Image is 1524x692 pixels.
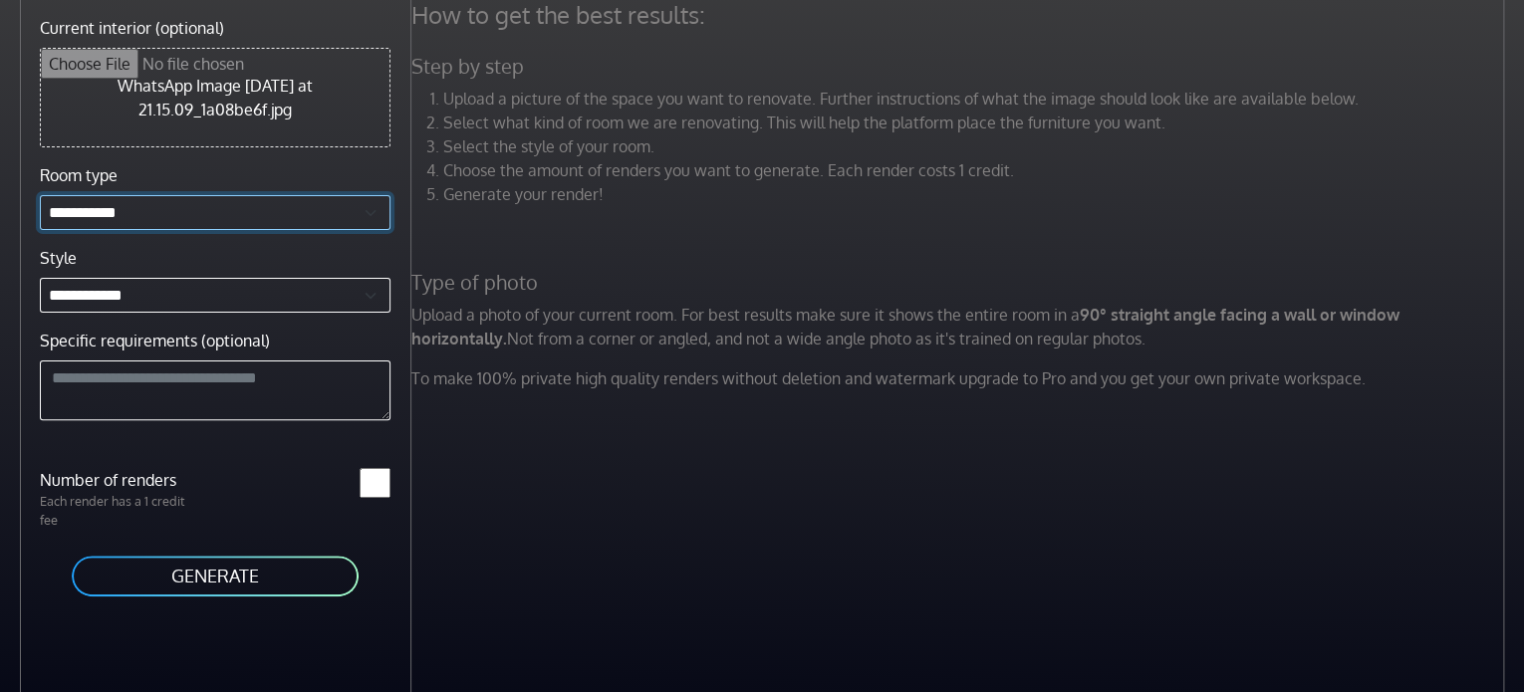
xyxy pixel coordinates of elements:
label: Current interior (optional) [40,16,224,40]
p: To make 100% private high quality renders without deletion and watermark upgrade to Pro and you g... [399,366,1521,390]
button: GENERATE [70,554,361,598]
li: Generate your render! [443,182,1509,206]
label: Number of renders [28,468,215,492]
h5: Step by step [399,54,1521,79]
p: Each render has a 1 credit fee [28,492,215,530]
h5: Type of photo [399,270,1521,295]
li: Upload a picture of the space you want to renovate. Further instructions of what the image should... [443,87,1509,111]
li: Select the style of your room. [443,134,1509,158]
label: Room type [40,163,118,187]
li: Choose the amount of renders you want to generate. Each render costs 1 credit. [443,158,1509,182]
li: Select what kind of room we are renovating. This will help the platform place the furniture you w... [443,111,1509,134]
label: Specific requirements (optional) [40,329,270,352]
p: Upload a photo of your current room. For best results make sure it shows the entire room in a Not... [399,303,1521,350]
label: Style [40,246,77,270]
